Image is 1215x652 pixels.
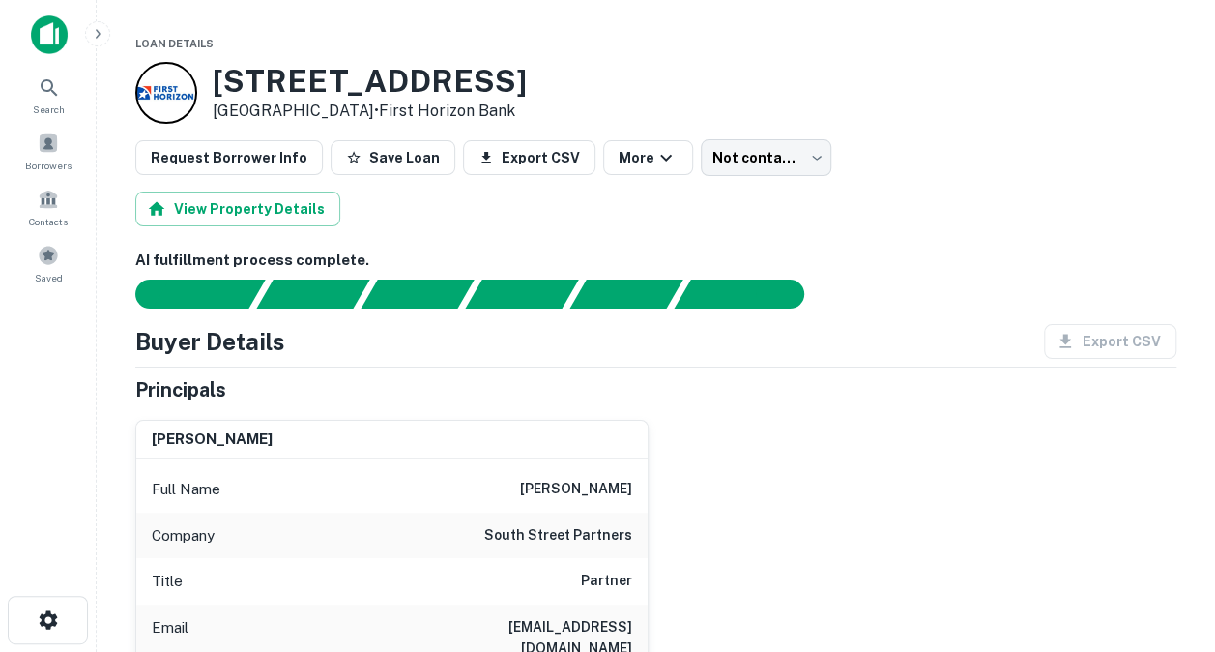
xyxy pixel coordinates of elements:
[135,140,323,175] button: Request Borrower Info
[569,280,682,309] div: Principals found, still searching for contact information. This may take time...
[152,524,215,548] p: Company
[6,69,91,121] a: Search
[6,125,91,177] a: Borrowers
[112,280,257,309] div: Sending borrower request to AI...
[603,140,693,175] button: More
[331,140,455,175] button: Save Loan
[29,214,68,229] span: Contacts
[6,237,91,289] a: Saved
[6,181,91,233] a: Contacts
[152,429,273,451] h6: [PERSON_NAME]
[463,140,595,175] button: Export CSV
[361,280,474,309] div: Documents found, AI parsing details...
[465,280,578,309] div: Principals found, AI now looking for contact information...
[135,324,285,359] h4: Buyer Details
[379,102,515,120] a: First Horizon Bank
[256,280,369,309] div: Your request is received and processing...
[520,478,632,501] h6: [PERSON_NAME]
[152,478,220,501] p: Full Name
[152,570,183,593] p: Title
[484,524,632,548] h6: south street partners
[213,100,527,123] p: [GEOGRAPHIC_DATA] •
[1118,497,1215,590] iframe: Chat Widget
[35,270,63,285] span: Saved
[701,139,831,176] div: Not contacted
[31,15,68,54] img: capitalize-icon.png
[213,63,527,100] h3: [STREET_ADDRESS]
[135,375,226,404] h5: Principals
[581,570,632,593] h6: Partner
[135,38,214,49] span: Loan Details
[675,280,827,309] div: AI fulfillment process complete.
[25,158,72,173] span: Borrowers
[135,250,1176,272] h6: AI fulfillment process complete.
[135,192,340,226] button: View Property Details
[33,102,65,117] span: Search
